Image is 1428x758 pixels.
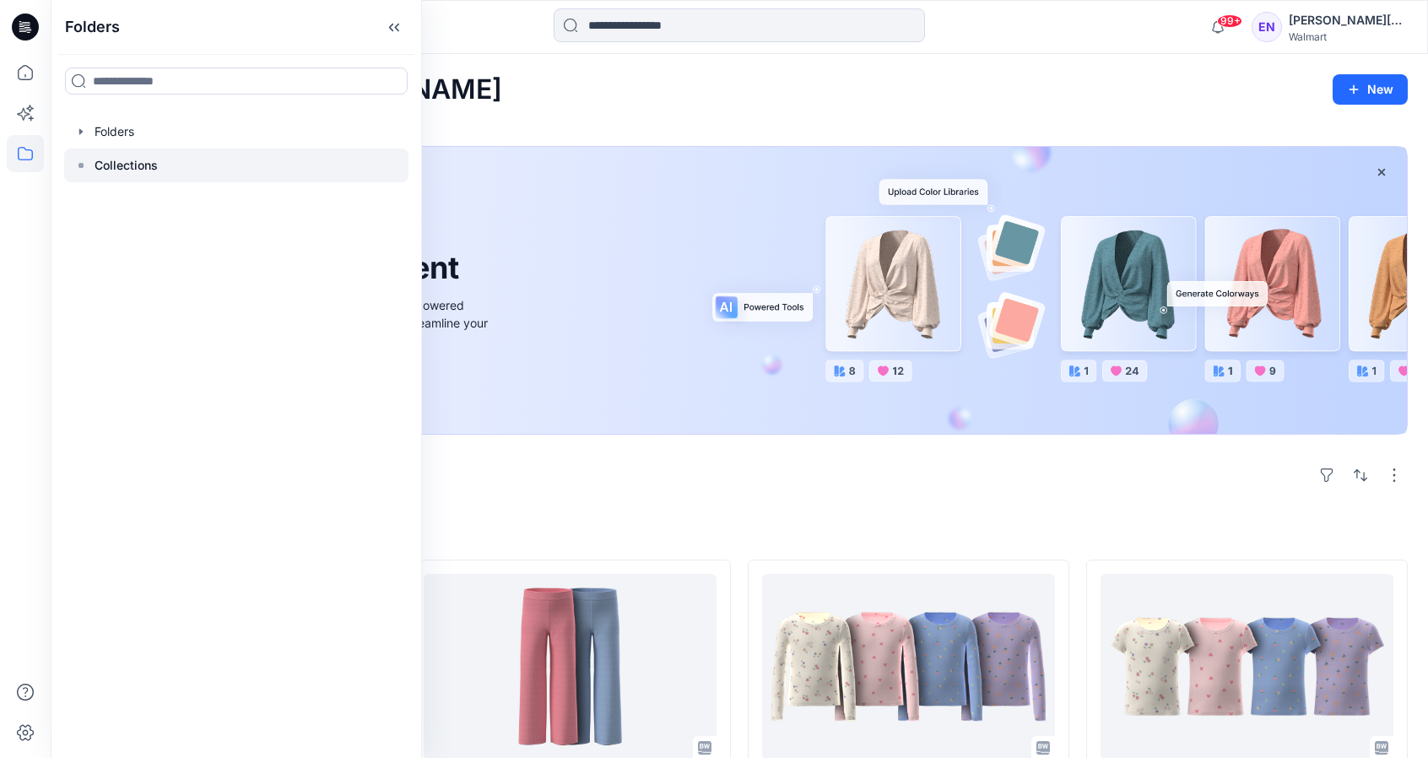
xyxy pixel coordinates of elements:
[1217,14,1242,28] span: 99+
[1289,10,1407,30] div: [PERSON_NAME][DATE]
[1333,74,1408,105] button: New
[71,522,1408,543] h4: Styles
[1289,30,1407,43] div: Walmart
[1252,12,1282,42] div: EN
[95,155,158,176] p: Collections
